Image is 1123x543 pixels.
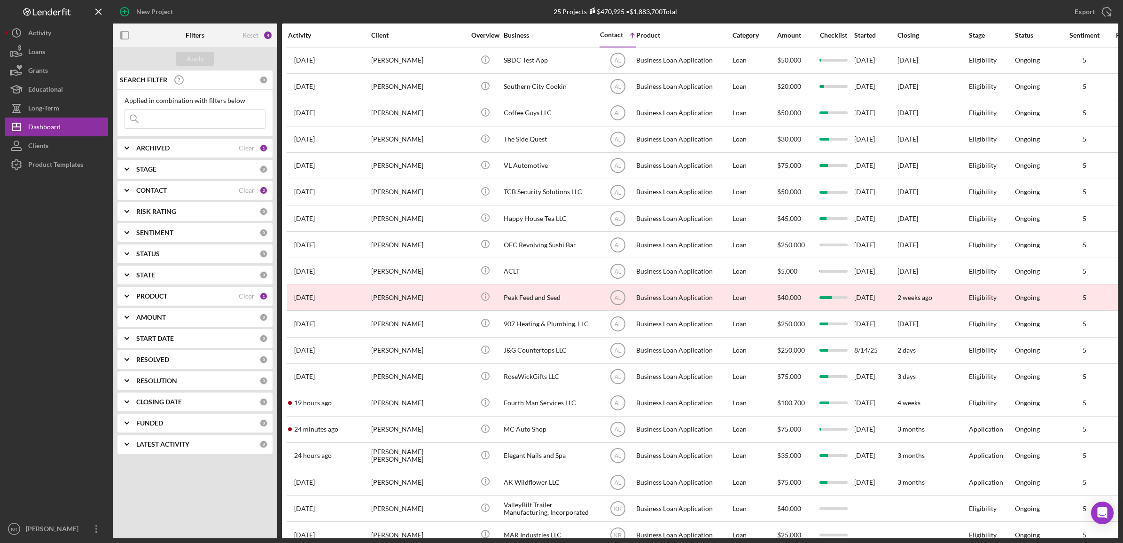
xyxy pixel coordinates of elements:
div: [PERSON_NAME] [371,74,465,99]
div: Ongoing [1015,452,1040,459]
button: Grants [5,61,108,80]
div: Client [371,31,465,39]
div: 5 [1061,135,1108,143]
div: 0 [259,419,268,427]
div: Eligibility [969,180,1014,205]
div: Loan [733,127,776,152]
button: New Project [113,2,182,21]
text: KR [614,505,622,512]
text: AL [614,426,621,433]
div: Ongoing [1015,188,1040,196]
div: [DATE] [854,206,897,231]
div: Business Loan Application [636,101,730,126]
span: $250,000 [777,241,805,249]
text: AL [614,400,621,407]
a: Activity [5,24,108,42]
span: $75,000 [777,161,801,169]
div: Applied in combination with filters below [125,97,265,104]
text: AL [614,163,621,169]
div: Ongoing [1015,479,1040,486]
div: 5 [1061,373,1108,380]
span: $20,000 [777,82,801,90]
div: Educational [28,80,63,101]
div: J&G Countertops LLC [504,338,598,363]
div: Ongoing [1015,505,1040,512]
span: $50,000 [777,109,801,117]
div: [PERSON_NAME] [371,311,465,336]
div: Loan [733,443,776,468]
div: [DATE] [854,417,897,442]
time: 2025-08-15 23:43 [294,505,315,512]
div: [PERSON_NAME] [371,285,465,310]
time: 3 months [897,425,925,433]
div: Business Loan Application [636,153,730,178]
div: Open Intercom Messenger [1091,502,1114,524]
button: Educational [5,80,108,99]
div: 5 [1061,399,1108,407]
a: Dashboard [5,118,108,136]
div: Loan [733,285,776,310]
div: Eligibility [969,101,1014,126]
time: 2025-09-22 23:28 [294,479,315,486]
div: 5 [1061,268,1108,275]
div: Ongoing [1015,373,1040,380]
div: 5 [1061,109,1108,117]
span: $5,000 [777,267,797,275]
text: AL [614,347,621,354]
div: Loan [733,101,776,126]
time: 2025-09-24 18:31 [294,109,315,117]
div: OEC Revolving Sushi Bar [504,232,598,257]
div: Loan [733,206,776,231]
div: Business Loan Application [636,74,730,99]
div: Loan [733,153,776,178]
span: $35,000 [777,451,801,459]
div: Business Loan Application [636,259,730,283]
div: Application [969,443,1014,468]
b: RESOLVED [136,356,169,363]
div: [PERSON_NAME] [371,364,465,389]
b: STATE [136,271,155,279]
b: START DATE [136,335,174,342]
time: 2025-09-26 16:38 [294,425,338,433]
a: Product Templates [5,155,108,174]
div: SBDC Test App [504,48,598,73]
b: SENTIMENT [136,229,173,236]
div: Business Loan Application [636,127,730,152]
div: Eligibility [969,74,1014,99]
div: Long-Term [28,99,59,120]
div: Loans [28,42,45,63]
time: [DATE] [897,320,918,328]
span: $75,000 [777,478,801,486]
time: 2025-08-13 21:19 [294,215,315,222]
div: Grants [28,61,48,82]
div: 0 [259,377,268,385]
div: Business Loan Application [636,180,730,205]
div: ACLT [504,259,598,283]
div: Business Loan Application [636,48,730,73]
div: Contact [600,31,623,39]
div: Eligibility [969,48,1014,73]
div: Stage [969,31,1014,39]
text: AL [614,374,621,380]
text: AL [614,453,621,459]
time: 2025-07-02 17:21 [294,135,315,143]
button: KR[PERSON_NAME] [5,519,108,538]
div: [PERSON_NAME] [371,48,465,73]
div: 1 [259,144,268,152]
div: Export [1075,2,1095,21]
div: [DATE] [854,470,897,495]
div: 5 [1061,162,1108,169]
time: 3 months [897,478,925,486]
b: CLOSING DATE [136,398,182,406]
div: Business Loan Application [636,391,730,416]
b: FUNDED [136,419,163,427]
div: MC Auto Shop [504,417,598,442]
div: 2 [259,186,268,195]
span: $250,000 [777,346,805,354]
span: $75,000 [777,425,801,433]
div: Ongoing [1015,346,1040,354]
